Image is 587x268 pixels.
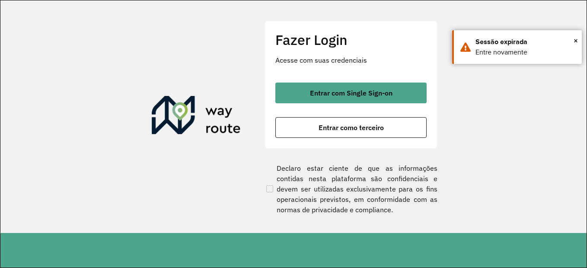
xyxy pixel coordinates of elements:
button: button [275,83,427,103]
span: × [574,34,578,47]
div: Entre novamente [475,47,575,57]
p: Acesse com suas credenciais [275,55,427,65]
img: Roteirizador AmbevTech [152,96,241,137]
label: Declaro estar ciente de que as informações contidas nesta plataforma são confidenciais e devem se... [265,163,437,215]
button: button [275,117,427,138]
h2: Fazer Login [275,32,427,48]
span: Entrar com Single Sign-on [310,89,392,96]
button: Close [574,34,578,47]
div: Sessão expirada [475,37,575,47]
span: Entrar como terceiro [319,124,384,131]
